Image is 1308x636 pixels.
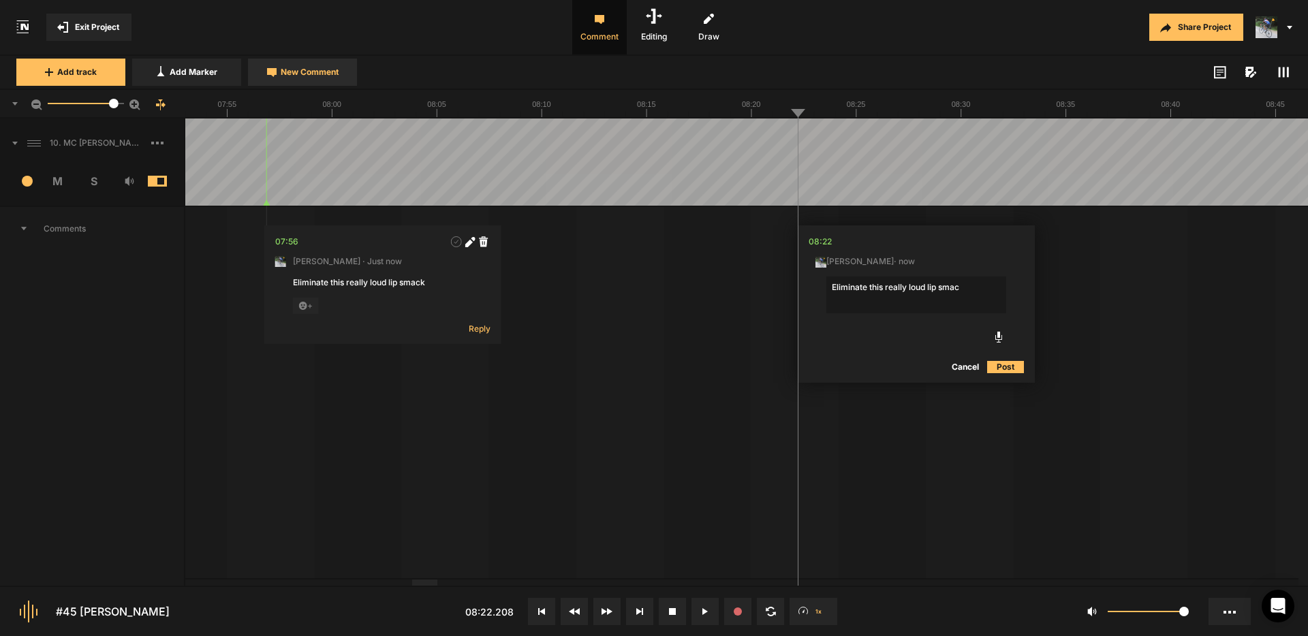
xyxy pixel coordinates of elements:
[275,256,286,267] img: ACg8ocLxXzHjWyafR7sVkIfmxRufCxqaSAR27SDjuE-ggbMy1qqdgD8=s96-c
[293,255,402,268] span: [PERSON_NAME] · Just now
[1057,100,1076,108] text: 08:35
[40,173,76,189] span: M
[987,359,1024,375] button: Post
[275,235,298,249] div: 07:56.857
[76,173,112,189] span: S
[815,255,915,268] span: [PERSON_NAME] · now
[218,100,237,108] text: 07:55
[57,66,97,78] span: Add track
[75,21,119,33] span: Exit Project
[248,59,357,86] button: New Comment
[469,323,490,334] span: Reply
[532,100,551,108] text: 08:10
[944,359,987,375] button: Cancel
[427,100,446,108] text: 08:05
[1262,590,1294,622] div: Open Intercom Messenger
[281,66,339,78] span: New Comment
[1149,14,1243,41] button: Share Project
[847,100,866,108] text: 08:25
[1266,100,1285,108] text: 08:45
[952,100,971,108] text: 08:30
[790,598,837,625] button: 1x
[293,298,319,314] span: +
[170,66,217,78] span: Add Marker
[16,59,125,86] button: Add track
[293,276,473,289] div: Eliminate this really loud lip smack
[637,100,656,108] text: 08:15
[809,235,832,249] div: 08:22
[1162,100,1181,108] text: 08:40
[465,606,514,618] span: 08:22.208
[815,257,826,268] img: ACg8ocLxXzHjWyafR7sVkIfmxRufCxqaSAR27SDjuE-ggbMy1qqdgD8=s96-c
[56,603,170,620] div: #45 [PERSON_NAME]
[44,137,151,149] span: 10. MC [PERSON_NAME] Lock
[1256,16,1277,38] img: ACg8ocLxXzHjWyafR7sVkIfmxRufCxqaSAR27SDjuE-ggbMy1qqdgD8=s96-c
[132,59,241,86] button: Add Marker
[742,100,761,108] text: 08:20
[46,14,131,41] button: Exit Project
[322,100,341,108] text: 08:00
